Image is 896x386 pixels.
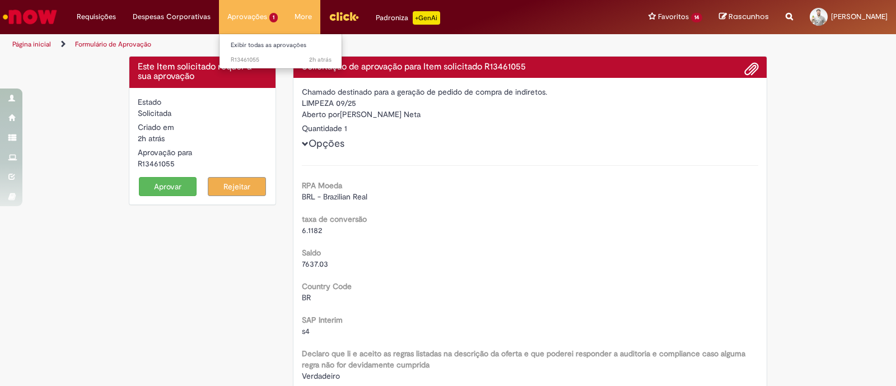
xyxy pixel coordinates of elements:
[302,62,759,72] h4: Solicitação de aprovação para Item solicitado R13461055
[302,248,321,258] b: Saldo
[302,315,343,325] b: SAP Interim
[302,180,342,190] b: RPA Moeda
[302,192,367,202] span: BRL - Brazilian Real
[138,133,165,143] time: 29/08/2025 09:24:31
[138,108,267,119] div: Solicitada
[831,12,888,21] span: [PERSON_NAME]
[295,11,312,22] span: More
[231,55,332,64] span: R13461055
[208,177,266,196] button: Rejeitar
[302,97,759,109] div: LIMPEZA 09/25
[138,133,165,143] span: 2h atrás
[219,34,342,69] ul: Aprovações
[138,133,267,144] div: 29/08/2025 09:24:31
[309,55,332,64] span: 2h atrás
[309,55,332,64] time: 29/08/2025 09:24:31
[413,11,440,25] p: +GenAi
[719,12,769,22] a: Rascunhos
[376,11,440,25] div: Padroniza
[138,122,174,133] label: Criado em
[220,54,343,66] a: Aberto R13461055 :
[729,11,769,22] span: Rascunhos
[302,371,340,381] span: Verdadeiro
[302,281,352,291] b: Country Code
[227,11,267,22] span: Aprovações
[1,6,59,28] img: ServiceNow
[329,8,359,25] img: click_logo_yellow_360x200.png
[302,326,310,336] span: s4
[133,11,211,22] span: Despesas Corporativas
[138,158,267,169] div: R13461055
[302,214,367,224] b: taxa de conversão
[139,177,197,196] button: Aprovar
[138,62,267,82] h4: Este Item solicitado requer a sua aprovação
[138,96,161,108] label: Estado
[302,225,322,235] span: 6.1182
[302,259,328,269] span: 7637.03
[75,40,151,49] a: Formulário de Aprovação
[220,39,343,52] a: Exibir todas as aprovações
[77,11,116,22] span: Requisições
[302,123,759,134] div: Quantidade 1
[658,11,689,22] span: Favoritos
[302,292,311,303] span: BR
[269,13,278,22] span: 1
[302,109,340,120] label: Aberto por
[302,348,745,370] b: Declaro que li e aceito as regras listadas na descrição da oferta e que poderei responder a audit...
[302,109,759,123] div: [PERSON_NAME] Neta
[691,13,702,22] span: 14
[12,40,51,49] a: Página inicial
[138,147,192,158] label: Aprovação para
[8,34,589,55] ul: Trilhas de página
[302,86,759,97] div: Chamado destinado para a geração de pedido de compra de indiretos.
